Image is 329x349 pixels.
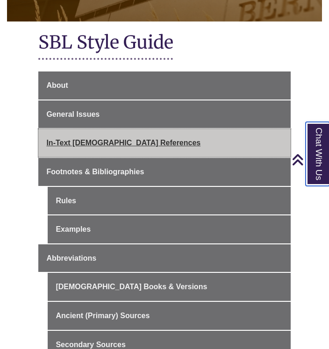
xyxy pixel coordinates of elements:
span: About [46,81,68,89]
h1: SBL Style Guide [38,31,290,56]
span: General Issues [46,110,100,118]
a: Examples [48,215,290,243]
a: General Issues [38,100,290,128]
span: Abbreviations [46,254,96,262]
a: [DEMOGRAPHIC_DATA] Books & Versions [48,273,290,301]
a: In-Text [DEMOGRAPHIC_DATA] References [38,129,290,157]
a: Footnotes & Bibliographies [38,158,290,186]
span: In-Text [DEMOGRAPHIC_DATA] References [46,139,200,147]
a: Rules [48,187,290,215]
a: Abbreviations [38,244,290,272]
span: Footnotes & Bibliographies [46,168,144,176]
a: Back to Top [292,153,327,166]
a: Ancient (Primary) Sources [48,302,290,330]
a: About [38,71,290,100]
